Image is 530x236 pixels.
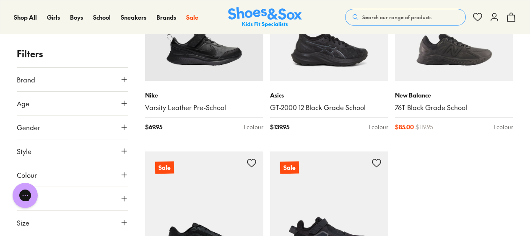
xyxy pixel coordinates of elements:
[368,123,388,131] div: 1 colour
[17,163,128,187] button: Colour
[493,123,513,131] div: 1 colour
[395,91,513,100] p: New Balance
[345,9,466,26] button: Search our range of products
[47,13,60,21] span: Girls
[17,122,40,132] span: Gender
[70,13,83,21] span: Boys
[17,92,128,115] button: Age
[47,13,60,22] a: Girls
[93,13,111,22] a: School
[362,13,431,21] span: Search our range of products
[228,7,302,28] a: Shoes & Sox
[17,211,128,234] button: Size
[155,161,174,174] p: Sale
[186,13,198,21] span: Sale
[145,103,263,112] a: Varsity Leather Pre-School
[93,13,111,21] span: School
[156,13,176,22] a: Brands
[14,13,37,21] span: Shop All
[145,91,263,100] p: Nike
[121,13,146,22] a: Sneakers
[8,180,42,211] iframe: Gorgias live chat messenger
[270,103,388,112] a: GT-2000 12 Black Grade School
[17,139,128,163] button: Style
[17,170,37,180] span: Colour
[17,115,128,139] button: Gender
[17,98,29,108] span: Age
[70,13,83,22] a: Boys
[395,103,513,112] a: 76T Black Grade School
[280,161,299,174] p: Sale
[270,123,289,131] span: $ 139.95
[395,123,414,131] span: $ 85.00
[270,91,388,100] p: Asics
[243,123,263,131] div: 1 colour
[121,13,146,21] span: Sneakers
[17,187,128,210] button: Price
[17,74,35,85] span: Brand
[186,13,198,22] a: Sale
[156,13,176,21] span: Brands
[14,13,37,22] a: Shop All
[17,146,31,156] span: Style
[17,218,29,228] span: Size
[228,7,302,28] img: SNS_Logo_Responsive.svg
[416,123,433,131] span: $ 119.95
[17,47,128,61] p: Filters
[17,68,128,91] button: Brand
[145,123,162,131] span: $ 69.95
